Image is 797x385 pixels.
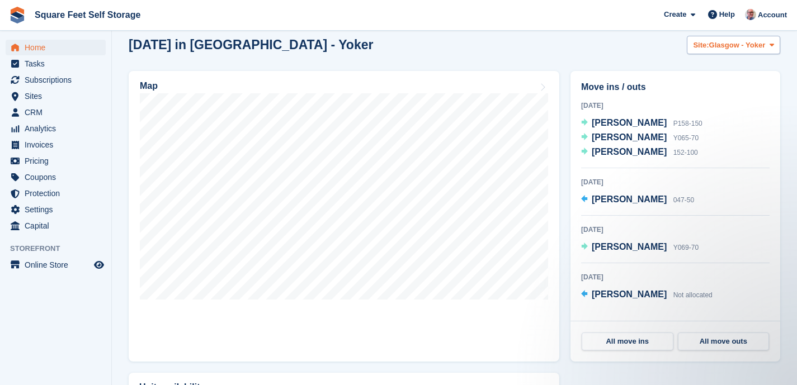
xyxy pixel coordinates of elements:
img: David Greer [745,9,756,20]
a: menu [6,56,106,72]
span: Tasks [25,56,92,72]
span: Not allocated [673,291,713,299]
span: Y065-70 [673,134,699,142]
span: [PERSON_NAME] [592,242,667,251]
span: Create [664,9,686,20]
div: [DATE] [581,272,770,282]
h2: Move ins / outs [581,80,770,94]
span: [PERSON_NAME] [592,289,667,299]
div: [DATE] [581,177,770,187]
span: [PERSON_NAME] [592,132,667,142]
a: menu [6,169,106,185]
a: menu [6,202,106,217]
a: Preview store [92,258,106,272]
span: Subscriptions [25,72,92,88]
span: Storefront [10,243,111,254]
a: menu [6,104,106,120]
a: [PERSON_NAME] 047-50 [581,193,694,207]
a: Square Feet Self Storage [30,6,145,24]
h2: Map [140,81,158,91]
span: Glasgow - Yoker [709,40,766,51]
span: Online Store [25,257,92,273]
a: menu [6,186,106,201]
a: [PERSON_NAME] Y069-70 [581,240,699,255]
span: Capital [25,218,92,234]
a: [PERSON_NAME] 152-100 [581,145,698,160]
span: Coupons [25,169,92,185]
span: Home [25,40,92,55]
span: 047-50 [673,196,694,204]
a: menu [6,72,106,88]
a: [PERSON_NAME] Y065-70 [581,131,699,145]
span: Account [758,9,787,21]
a: menu [6,88,106,104]
span: Settings [25,202,92,217]
h2: [DATE] in [GEOGRAPHIC_DATA] - Yoker [129,37,373,53]
span: [PERSON_NAME] [592,118,667,127]
a: All move ins [582,332,673,350]
span: 152-100 [673,149,698,156]
span: P158-150 [673,120,702,127]
a: menu [6,137,106,153]
a: menu [6,40,106,55]
a: All move outs [678,332,770,350]
a: [PERSON_NAME] P158-150 [581,116,702,131]
span: Protection [25,186,92,201]
a: menu [6,153,106,169]
span: CRM [25,104,92,120]
a: menu [6,218,106,234]
span: Y069-70 [673,244,699,251]
span: Pricing [25,153,92,169]
span: Help [719,9,735,20]
a: menu [6,121,106,136]
a: [PERSON_NAME] Not allocated [581,288,713,302]
button: Site: Glasgow - Yoker [687,36,780,54]
a: menu [6,257,106,273]
span: Site: [693,40,709,51]
span: Sites [25,88,92,104]
div: [DATE] [581,225,770,235]
span: [PERSON_NAME] [592,147,667,156]
div: [DATE] [581,101,770,111]
span: [PERSON_NAME] [592,194,667,204]
a: Map [129,71,559,362]
span: Invoices [25,137,92,153]
span: Analytics [25,121,92,136]
img: stora-icon-8386f47178a22dfd0bd8f6a31ec36ba5ce8667c1dd55bd0f319d3a0aa187defe.svg [9,7,26,23]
